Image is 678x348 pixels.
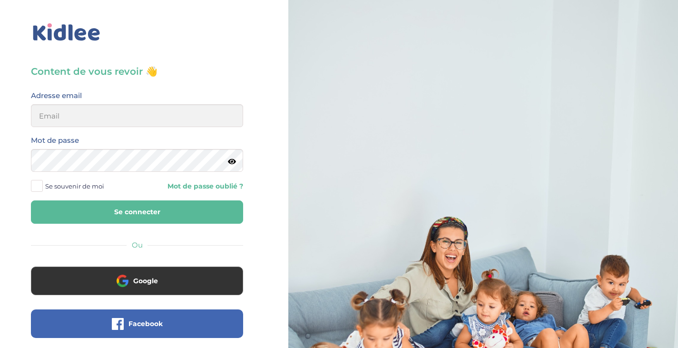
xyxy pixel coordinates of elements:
label: Adresse email [31,89,82,102]
img: facebook.png [112,318,124,330]
label: Mot de passe [31,134,79,147]
h3: Content de vous revoir 👋 [31,65,243,78]
button: Google [31,267,243,295]
img: logo_kidlee_bleu [31,21,102,43]
span: Google [133,276,158,286]
a: Google [31,283,243,292]
input: Email [31,104,243,127]
span: Facebook [128,319,163,328]
button: Se connecter [31,200,243,224]
button: Facebook [31,309,243,338]
a: Facebook [31,326,243,335]
span: Ou [132,240,143,249]
a: Mot de passe oublié ? [144,182,243,191]
span: Se souvenir de moi [45,180,104,192]
img: google.png [117,275,128,287]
